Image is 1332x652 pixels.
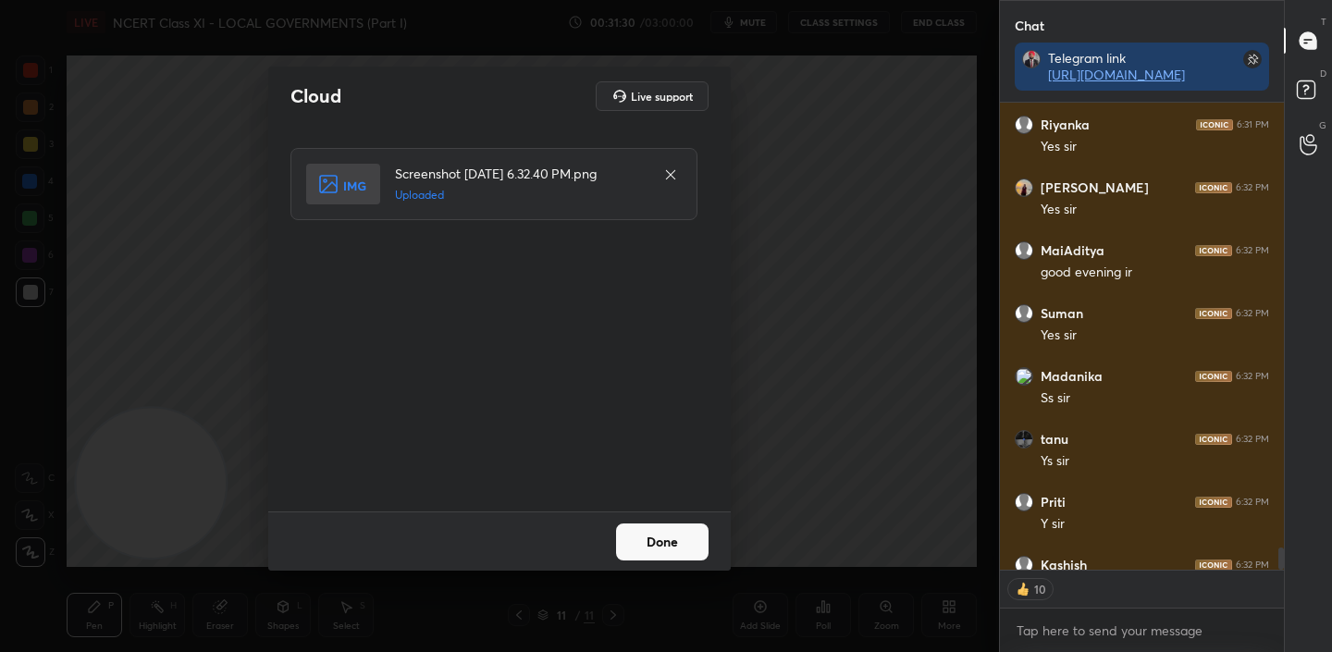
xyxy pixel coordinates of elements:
img: default.png [1015,493,1033,511]
h6: tanu [1041,431,1068,448]
div: Ys sir [1041,452,1269,471]
img: iconic-dark.1390631f.png [1195,497,1232,508]
img: default.png [1015,241,1033,260]
img: iconic-dark.1390631f.png [1195,371,1232,382]
img: iconic-dark.1390631f.png [1196,119,1233,130]
div: 6:31 PM [1237,119,1269,130]
div: Yes sir [1041,138,1269,156]
h6: MaiAditya [1041,242,1104,259]
div: Yes sir [1041,326,1269,345]
p: G [1319,118,1326,132]
img: iconic-dark.1390631f.png [1195,308,1232,319]
h6: Riyanka [1041,117,1090,133]
img: iconic-dark.1390631f.png [1195,245,1232,256]
div: Y sir [1041,515,1269,534]
h4: Screenshot [DATE] 6.32.40 PM.png [395,164,645,183]
h6: Priti [1041,494,1066,511]
img: 59899a6810124786a60b9173fc93a25e.jpg [1022,50,1041,68]
div: good evening ir [1041,264,1269,282]
div: 6:32 PM [1236,308,1269,319]
div: 6:32 PM [1236,434,1269,445]
h2: Cloud [290,84,341,108]
img: 49271bc3f9ff478bbef54b4710c7dbff.jpg [1015,178,1033,197]
h5: Live support [631,91,693,102]
img: default.png [1015,556,1033,574]
h5: Uploaded [395,187,645,203]
div: 6:32 PM [1236,560,1269,571]
img: default.png [1015,304,1033,323]
div: Telegram link [1048,50,1203,83]
img: thumbs_up.png [1014,580,1032,598]
img: beb0c881791b4cd0911c9f2448acefaf.jpg [1015,430,1033,449]
img: iconic-dark.1390631f.png [1195,560,1232,571]
p: T [1321,15,1326,29]
div: 10 [1032,582,1047,597]
div: Ss sir [1041,389,1269,408]
div: 6:32 PM [1236,371,1269,382]
div: 6:32 PM [1236,245,1269,256]
div: 6:32 PM [1236,497,1269,508]
button: Done [616,523,709,560]
img: iconic-dark.1390631f.png [1195,434,1232,445]
div: Yes sir [1041,201,1269,219]
h6: [PERSON_NAME] [1041,179,1149,196]
h6: Suman [1041,305,1083,322]
img: iconic-dark.1390631f.png [1195,182,1232,193]
div: grid [1000,103,1284,570]
h6: Kashish [1041,557,1087,573]
div: 6:32 PM [1236,182,1269,193]
a: [URL][DOMAIN_NAME] [1048,66,1185,83]
img: default.png [1015,116,1033,134]
p: D [1320,67,1326,80]
h6: Madanika [1041,368,1103,385]
p: Chat [1000,1,1059,50]
img: 3 [1015,367,1033,386]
